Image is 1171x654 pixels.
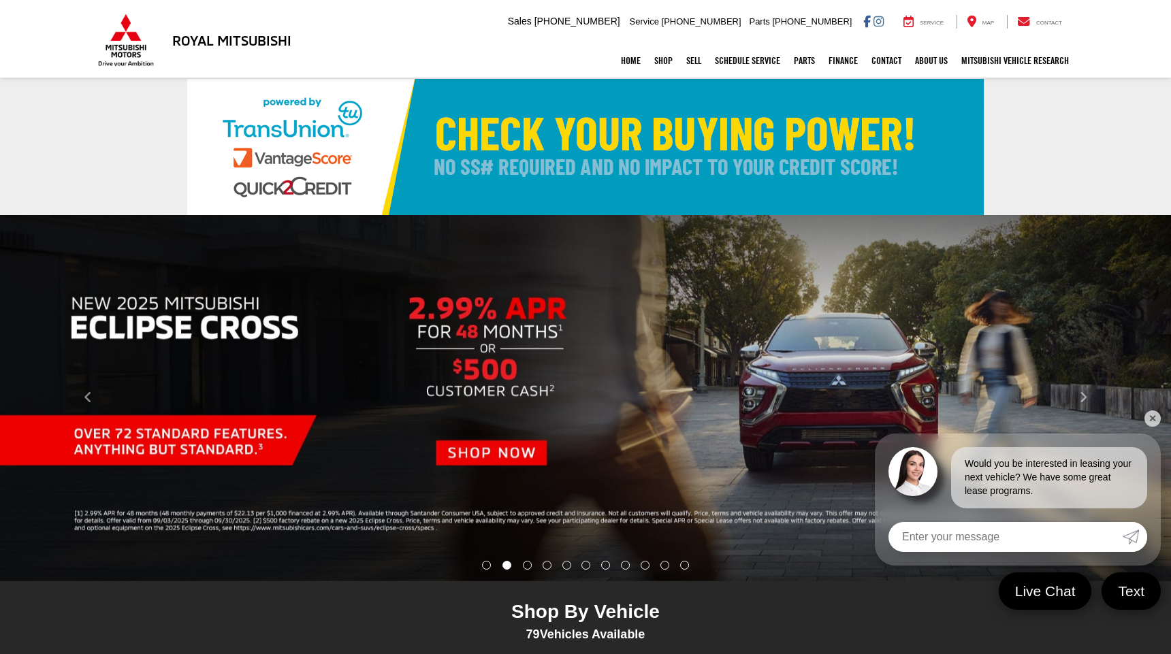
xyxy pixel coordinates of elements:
[865,44,908,78] a: Contact
[508,16,532,27] span: Sales
[1007,15,1072,29] a: Contact
[582,561,591,570] li: Go to slide number 6.
[621,561,630,570] li: Go to slide number 8.
[888,447,937,496] img: Agent profile photo
[873,16,884,27] a: Instagram: Click to visit our Instagram page
[772,16,852,27] span: [PHONE_NUMBER]
[523,561,532,570] li: Go to slide number 3.
[863,16,871,27] a: Facebook: Click to visit our Facebook page
[1036,20,1062,26] span: Contact
[526,627,540,641] span: 79
[1111,582,1151,600] span: Text
[647,44,679,78] a: Shop
[641,561,649,570] li: Go to slide number 9.
[172,33,291,48] h3: Royal Mitsubishi
[614,44,647,78] a: Home
[982,20,994,26] span: Map
[601,561,610,570] li: Go to slide number 7.
[955,44,1076,78] a: Mitsubishi Vehicle Research
[662,16,741,27] span: [PHONE_NUMBER]
[95,14,157,67] img: Mitsubishi
[543,561,551,570] li: Go to slide number 4.
[660,561,669,570] li: Go to slide number 10.
[187,79,984,215] img: Check Your Buying Power
[679,44,708,78] a: Sell
[957,15,1004,29] a: Map
[920,20,944,26] span: Service
[1008,582,1082,600] span: Live Chat
[749,16,769,27] span: Parts
[1102,572,1161,610] a: Text
[708,44,787,78] a: Schedule Service: Opens in a new tab
[893,15,954,29] a: Service
[534,16,620,27] span: [PHONE_NUMBER]
[995,242,1171,554] button: Click to view next picture.
[822,44,865,78] a: Finance
[1123,522,1147,552] a: Submit
[951,447,1147,508] div: Would you be interested in leasing your next vehicle? We have some great lease programs.
[787,44,822,78] a: Parts: Opens in a new tab
[888,522,1123,552] input: Enter your message
[680,561,689,570] li: Go to slide number 11.
[908,44,955,78] a: About Us
[999,572,1092,610] a: Live Chat
[482,561,491,570] li: Go to slide number 1.
[502,561,511,570] li: Go to slide number 2.
[349,627,822,642] div: Vehicles Available
[349,600,822,627] div: Shop By Vehicle
[630,16,659,27] span: Service
[562,561,571,570] li: Go to slide number 5.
